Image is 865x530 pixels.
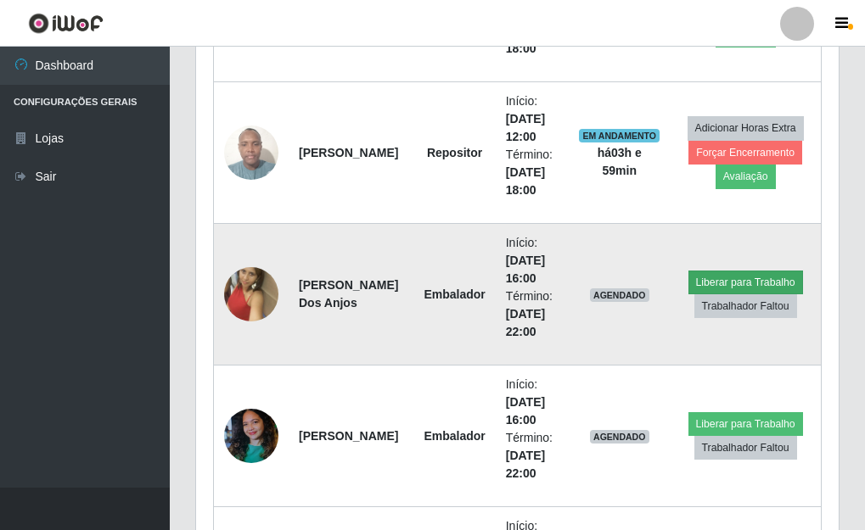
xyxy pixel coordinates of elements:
[506,254,545,285] time: [DATE] 16:00
[299,429,398,443] strong: [PERSON_NAME]
[506,307,545,338] time: [DATE] 22:00
[427,146,482,159] strong: Repositor
[506,449,545,480] time: [DATE] 22:00
[224,246,278,343] img: 1702655136722.jpeg
[688,412,803,436] button: Liberar para Trabalho
[299,278,398,310] strong: [PERSON_NAME] Dos Anjos
[506,287,559,341] li: Término:
[424,429,485,443] strong: Embalador
[424,287,485,301] strong: Embalador
[506,234,559,287] li: Início:
[694,436,797,460] button: Trabalhador Faltou
[506,395,545,427] time: [DATE] 16:00
[506,429,559,483] li: Término:
[688,116,804,140] button: Adicionar Horas Extra
[506,146,559,199] li: Término:
[579,129,660,142] span: EM ANDAMENTO
[506,376,559,429] li: Início:
[590,288,649,302] span: AGENDADO
[506,92,559,146] li: Início:
[299,146,398,159] strong: [PERSON_NAME]
[28,13,104,34] img: CoreUI Logo
[688,141,802,165] button: Forçar Encerramento
[598,146,642,177] strong: há 03 h e 59 min
[224,116,278,188] img: 1746382932878.jpeg
[506,112,545,143] time: [DATE] 12:00
[688,271,803,294] button: Liberar para Trabalho
[590,430,649,444] span: AGENDADO
[694,294,797,318] button: Trabalhador Faltou
[224,400,278,472] img: 1732654332869.jpeg
[716,165,776,188] button: Avaliação
[506,165,545,197] time: [DATE] 18:00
